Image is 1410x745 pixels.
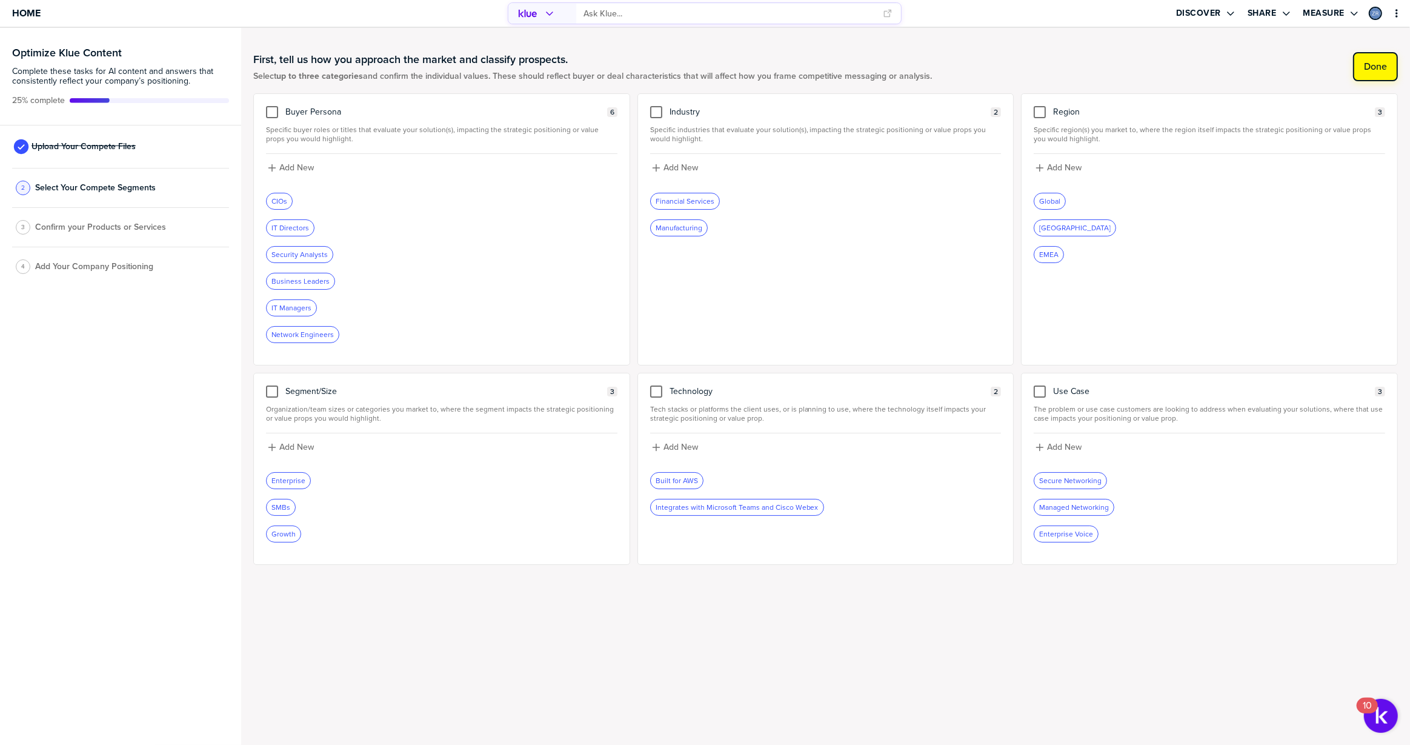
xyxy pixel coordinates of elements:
span: Active [12,96,65,105]
label: Done [1364,61,1387,73]
label: Add New [1047,162,1082,173]
label: Add New [663,162,698,173]
span: Complete these tasks for AI content and answers that consistently reflect your company’s position... [12,67,229,86]
span: Industry [670,107,700,117]
span: 3 [1378,387,1382,396]
button: Add New [650,161,1002,175]
span: 3 [21,222,25,232]
span: Confirm your Products or Services [35,222,166,232]
button: Add New [1034,161,1385,175]
h1: First, tell us how you approach the market and classify prospects. [253,52,932,67]
span: 3 [610,387,614,396]
label: Add New [1047,442,1082,453]
span: The problem or use case customers are looking to address when evaluating your solutions, where th... [1034,405,1385,423]
button: Open Resource Center, 10 new notifications [1364,699,1398,733]
span: Region [1053,107,1080,117]
strong: up to three categories [276,70,363,82]
label: Discover [1176,8,1221,19]
input: Ask Klue... [584,4,876,24]
a: Edit Profile [1368,5,1383,21]
span: Specific industries that evaluate your solution(s), impacting the strategic positioning or value ... [650,125,1002,144]
span: Technology [670,387,713,396]
span: Organization/team sizes or categories you market to, where the segment impacts the strategic posi... [266,405,617,423]
span: Home [12,8,41,18]
span: Segment/Size [285,387,337,396]
span: Select Your Compete Segments [35,183,156,193]
label: Add New [279,442,314,453]
div: Zach Russell [1369,7,1382,20]
img: 4895b4f9e561d8dff6cb4991f45553de-sml.png [1370,8,1381,19]
button: Add New [266,161,617,175]
span: 2 [994,108,998,117]
span: 3 [1378,108,1382,117]
span: 2 [994,387,998,396]
span: Specific region(s) you market to, where the region itself impacts the strategic positioning or va... [1034,125,1385,144]
div: 10 [1363,706,1372,721]
span: Add Your Company Positioning [35,262,153,272]
span: Select and confirm the individual values. These should reflect buyer or deal characteristics that... [253,72,932,81]
span: Use Case [1053,387,1089,396]
label: Share [1248,8,1277,19]
span: 6 [610,108,614,117]
span: Tech stacks or platforms the client uses, or is planning to use, where the technology itself impa... [650,405,1002,423]
button: Done [1353,52,1398,81]
button: Add New [1034,441,1385,454]
label: Measure [1303,8,1345,19]
span: Specific buyer roles or titles that evaluate your solution(s), impacting the strategic positionin... [266,125,617,144]
label: Add New [279,162,314,173]
span: 2 [21,183,25,192]
h3: Optimize Klue Content [12,47,229,58]
button: Add New [650,441,1002,454]
span: Buyer Persona [285,107,341,117]
span: 4 [21,262,25,271]
span: Upload Your Compete Files [32,142,136,152]
button: Add New [266,441,617,454]
label: Add New [663,442,698,453]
